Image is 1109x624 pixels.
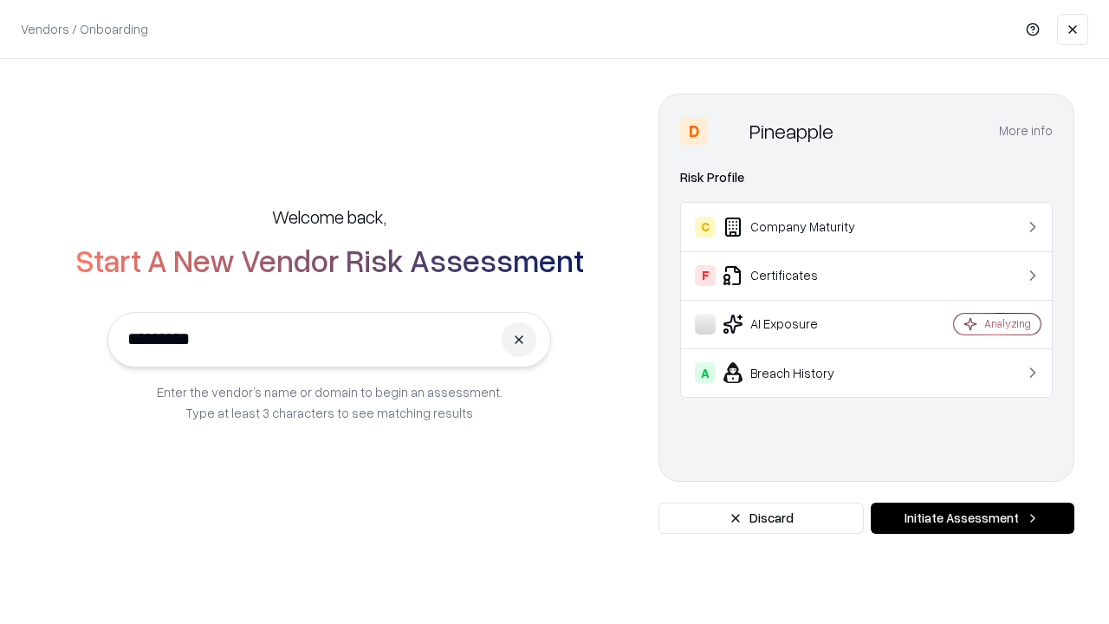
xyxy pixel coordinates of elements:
[695,362,716,383] div: A
[695,314,902,335] div: AI Exposure
[695,217,716,237] div: C
[157,381,503,423] p: Enter the vendor’s name or domain to begin an assessment. Type at least 3 characters to see match...
[749,117,833,145] div: Pineapple
[75,243,584,277] h2: Start A New Vendor Risk Assessment
[871,503,1074,534] button: Initiate Assessment
[658,503,864,534] button: Discard
[715,117,743,145] img: Pineapple
[695,265,902,286] div: Certificates
[680,167,1053,188] div: Risk Profile
[272,205,386,229] h5: Welcome back,
[984,316,1031,331] div: Analyzing
[21,20,148,38] p: Vendors / Onboarding
[999,115,1053,146] button: More info
[680,117,708,145] div: D
[695,265,716,286] div: F
[695,362,902,383] div: Breach History
[695,217,902,237] div: Company Maturity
